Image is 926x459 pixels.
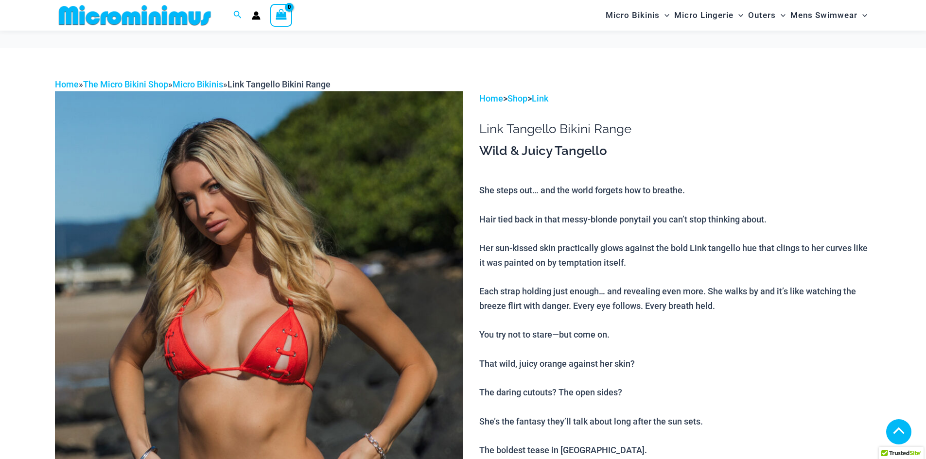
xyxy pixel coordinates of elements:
[479,93,503,103] a: Home
[674,3,734,28] span: Micro Lingerie
[532,93,548,103] a: Link
[227,79,331,89] span: Link Tangello Bikini Range
[660,3,669,28] span: Menu Toggle
[746,3,788,28] a: OutersMenu ToggleMenu Toggle
[252,11,261,20] a: Account icon link
[507,93,527,103] a: Shop
[734,3,743,28] span: Menu Toggle
[479,91,871,106] p: > >
[270,4,293,26] a: View Shopping Cart, empty
[606,3,660,28] span: Micro Bikinis
[790,3,857,28] span: Mens Swimwear
[672,3,746,28] a: Micro LingerieMenu ToggleMenu Toggle
[602,1,872,29] nav: Site Navigation
[776,3,786,28] span: Menu Toggle
[788,3,870,28] a: Mens SwimwearMenu ToggleMenu Toggle
[83,79,168,89] a: The Micro Bikini Shop
[857,3,867,28] span: Menu Toggle
[233,9,242,21] a: Search icon link
[748,3,776,28] span: Outers
[55,79,79,89] a: Home
[603,3,672,28] a: Micro BikinisMenu ToggleMenu Toggle
[479,121,871,136] h1: Link Tangello Bikini Range
[55,79,331,89] span: » » »
[479,143,871,159] h3: Wild & Juicy Tangello
[173,79,223,89] a: Micro Bikinis
[55,4,215,26] img: MM SHOP LOGO FLAT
